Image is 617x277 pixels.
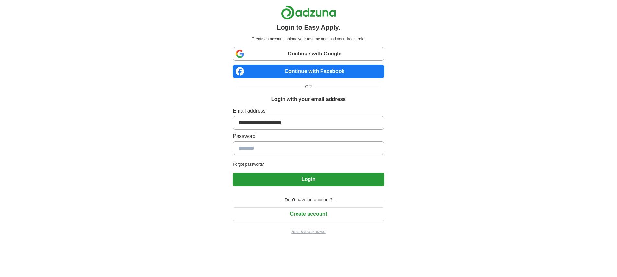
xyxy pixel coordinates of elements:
[233,107,384,115] label: Email address
[233,207,384,221] button: Create account
[281,197,336,203] span: Don't have an account?
[233,162,384,167] a: Forgot password?
[277,22,340,32] h1: Login to Easy Apply.
[234,36,383,42] p: Create an account, upload your resume and land your dream role.
[271,95,346,103] h1: Login with your email address
[233,65,384,78] a: Continue with Facebook
[281,5,336,20] img: Adzuna logo
[301,83,316,90] span: OR
[233,173,384,186] button: Login
[233,47,384,61] a: Continue with Google
[233,132,384,140] label: Password
[233,211,384,217] a: Create account
[233,229,384,235] a: Return to job advert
